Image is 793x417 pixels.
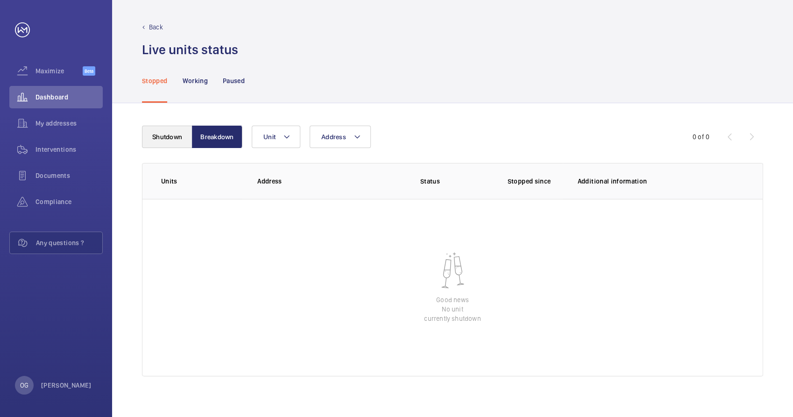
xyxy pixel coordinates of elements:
[182,76,207,85] p: Working
[36,238,102,247] span: Any questions ?
[35,92,103,102] span: Dashboard
[161,177,242,186] p: Units
[257,177,368,186] p: Address
[142,76,167,85] p: Stopped
[35,171,103,180] span: Documents
[35,66,83,76] span: Maximize
[192,126,242,148] button: Breakdown
[424,295,481,323] p: Good news No unit currently shutdown
[35,119,103,128] span: My addresses
[35,197,103,206] span: Compliance
[508,177,563,186] p: Stopped since
[693,132,709,141] div: 0 of 0
[252,126,300,148] button: Unit
[578,177,744,186] p: Additional information
[35,145,103,154] span: Interventions
[83,66,95,76] span: Beta
[142,41,238,58] h1: Live units status
[142,126,192,148] button: Shutdown
[223,76,245,85] p: Paused
[20,381,28,390] p: OG
[149,22,163,32] p: Back
[41,381,92,390] p: [PERSON_NAME]
[310,126,371,148] button: Address
[321,133,346,141] span: Address
[374,177,486,186] p: Status
[263,133,276,141] span: Unit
